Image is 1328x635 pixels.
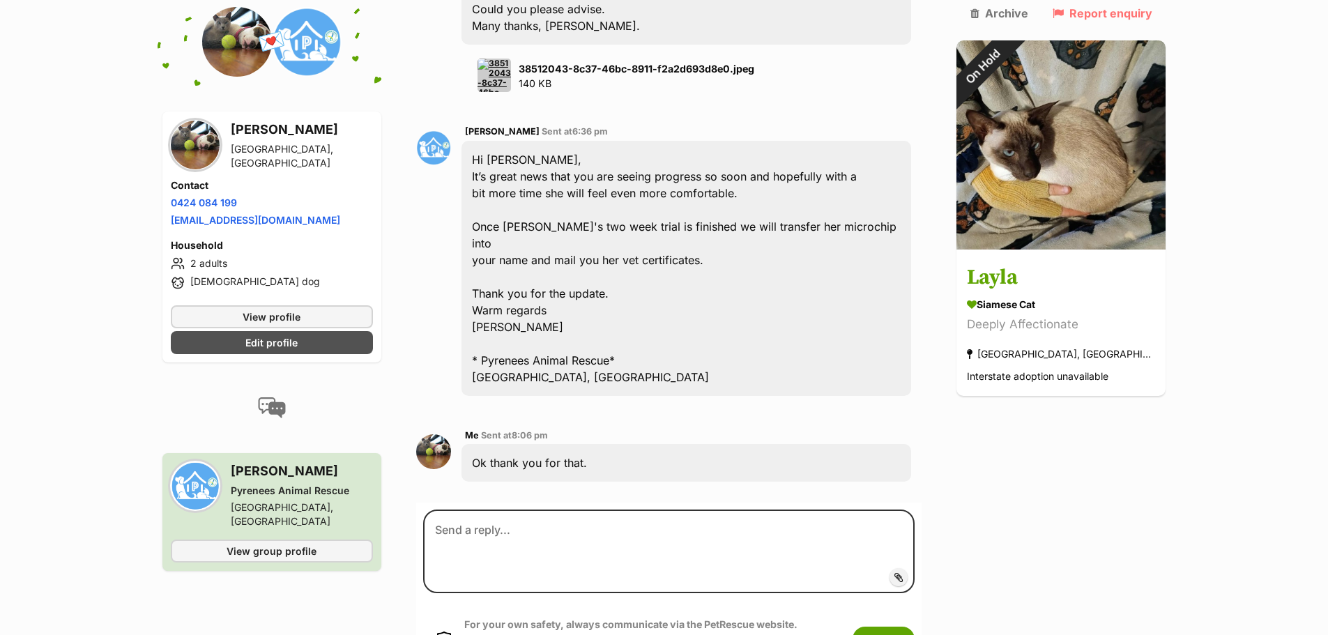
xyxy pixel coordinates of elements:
[956,252,1166,397] a: Layla Siamese Cat Deeply Affectionate [GEOGRAPHIC_DATA], [GEOGRAPHIC_DATA] Interstate adoption un...
[967,316,1155,335] div: Deeply Affectionate
[171,214,340,226] a: [EMAIL_ADDRESS][DOMAIN_NAME]
[171,305,373,328] a: View profile
[256,27,287,57] span: 💌
[171,275,373,291] li: [DEMOGRAPHIC_DATA] dog
[542,126,608,137] span: Sent at
[938,22,1028,112] div: On Hold
[416,434,451,469] img: Ian Sprawson profile pic
[171,238,373,252] h4: Household
[171,121,220,169] img: Ian Sprawson profile pic
[231,484,373,498] div: Pyrenees Animal Rescue
[967,371,1108,383] span: Interstate adoption unavailable
[171,331,373,354] a: Edit profile
[956,40,1166,250] img: Layla
[171,255,373,272] li: 2 adults
[465,430,479,441] span: Me
[171,540,373,563] a: View group profile
[227,544,316,558] span: View group profile
[478,59,511,92] img: 38512043-8c37-46bc-8911-f2a2d693d8e0.jpeg
[416,130,451,165] img: susan bullen profile pic
[572,126,608,137] span: 6:36 pm
[243,309,300,324] span: View profile
[231,461,373,481] h3: [PERSON_NAME]
[464,618,797,630] strong: For your own safety, always communicate via the PetRescue website.
[519,77,551,89] span: 140 KB
[1053,7,1152,20] a: Report enquiry
[171,197,237,208] a: 0424 084 199
[245,335,298,350] span: Edit profile
[519,63,754,75] strong: 38512043-8c37-46bc-8911-f2a2d693d8e0.jpeg
[970,7,1028,20] a: Archive
[967,345,1155,364] div: [GEOGRAPHIC_DATA], [GEOGRAPHIC_DATA]
[258,397,286,418] img: conversation-icon-4a6f8262b818ee0b60e3300018af0b2d0b884aa5de6e9bcb8d3d4eeb1a70a7c4.svg
[272,7,342,77] img: Pyrenees Animal Rescue profile pic
[465,126,540,137] span: [PERSON_NAME]
[956,238,1166,252] a: On Hold
[231,120,373,139] h3: [PERSON_NAME]
[461,444,912,482] div: Ok thank you for that.
[461,141,912,396] div: Hi [PERSON_NAME], It’s great news that you are seeing progress so soon and hopefully with a bit m...
[171,461,220,510] img: Pyrenees Animal Rescue profile pic
[481,430,548,441] span: Sent at
[967,263,1155,294] h3: Layla
[171,178,373,192] h4: Contact
[512,430,548,441] span: 8:06 pm
[202,7,272,77] img: Ian Sprawson profile pic
[231,500,373,528] div: [GEOGRAPHIC_DATA], [GEOGRAPHIC_DATA]
[967,298,1155,312] div: Siamese Cat
[231,142,373,170] div: [GEOGRAPHIC_DATA], [GEOGRAPHIC_DATA]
